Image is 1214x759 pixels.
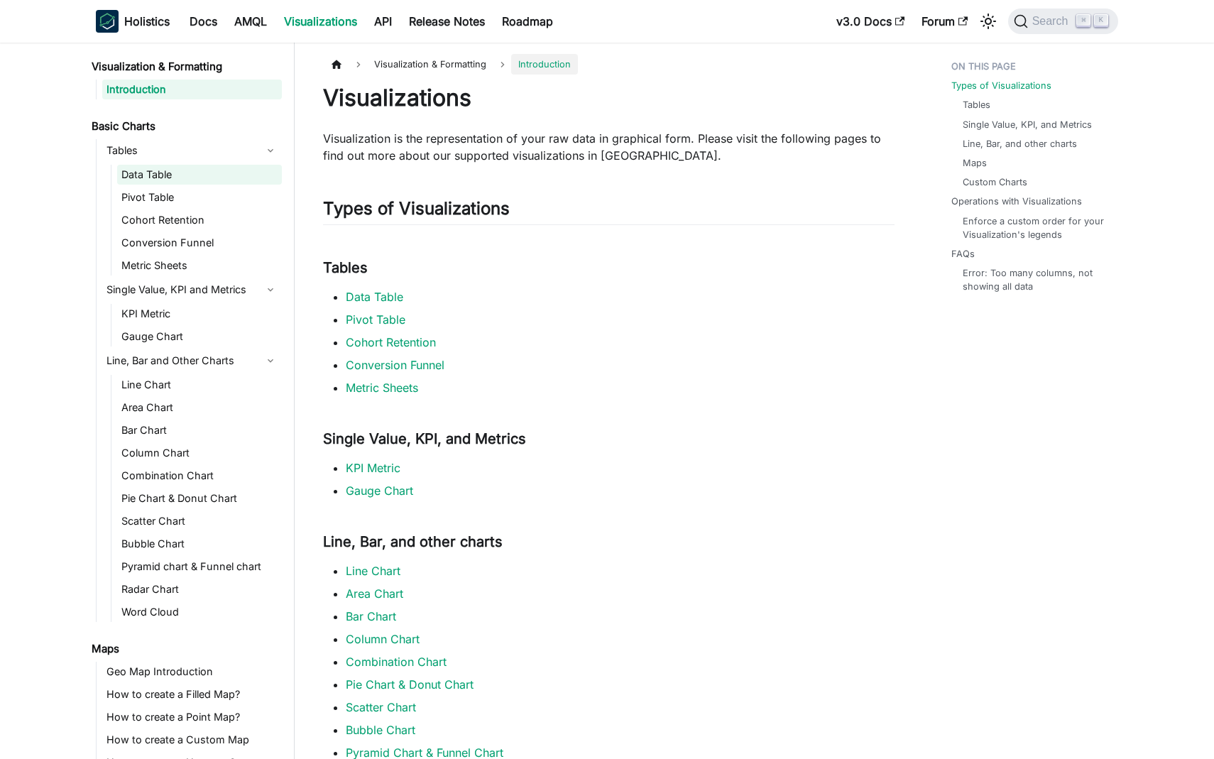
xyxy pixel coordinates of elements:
a: Bubble Chart [346,723,415,737]
a: Single Value, KPI, and Metrics [963,118,1092,131]
a: Operations with Visualizations [951,195,1082,208]
a: Release Notes [400,10,493,33]
h3: Tables [323,259,895,277]
a: v3.0 Docs [828,10,913,33]
a: Pie Chart & Donut Chart [346,677,474,692]
a: Metric Sheets [117,256,282,275]
a: Bar Chart [117,420,282,440]
a: Radar Chart [117,579,282,599]
a: Bubble Chart [117,534,282,554]
a: Maps [963,156,987,170]
a: Single Value, KPI and Metrics [102,278,282,301]
a: Error: Too many columns, not showing all data [963,266,1104,293]
a: Scatter Chart [117,511,282,531]
a: Types of Visualizations [951,79,1051,92]
a: Area Chart [117,398,282,417]
a: Area Chart [346,586,403,601]
a: Introduction [102,80,282,99]
a: API [366,10,400,33]
b: Holistics [124,13,170,30]
a: Pivot Table [346,312,405,327]
a: Home page [323,54,350,75]
a: Custom Charts [963,175,1027,189]
a: How to create a Point Map? [102,707,282,727]
a: FAQs [951,247,975,261]
a: Enforce a custom order for your Visualization's legends [963,214,1104,241]
a: Data Table [346,290,403,304]
a: Pie Chart & Donut Chart [117,488,282,508]
a: Pivot Table [117,187,282,207]
a: Word Cloud [117,602,282,622]
a: Line Chart [346,564,400,578]
a: Combination Chart [346,655,447,669]
a: Line, Bar, and other charts [963,137,1077,151]
a: AMQL [226,10,275,33]
a: Metric Sheets [346,381,418,395]
kbd: ⌘ [1076,14,1090,27]
a: Roadmap [493,10,562,33]
span: Introduction [511,54,578,75]
a: Docs [181,10,226,33]
nav: Docs sidebar [82,43,295,759]
p: Visualization is the representation of your raw data in graphical form. Please visit the followin... [323,130,895,164]
a: How to create a Custom Map [102,730,282,750]
img: Holistics [96,10,119,33]
a: Line, Bar and Other Charts [102,349,282,372]
a: How to create a Filled Map? [102,684,282,704]
a: Line Chart [117,375,282,395]
a: Combination Chart [117,466,282,486]
h2: Types of Visualizations [323,198,895,225]
h3: Single Value, KPI, and Metrics [323,430,895,448]
a: Forum [913,10,976,33]
a: Column Chart [117,443,282,463]
a: Tables [102,139,282,162]
a: Maps [87,639,282,659]
a: Pyramid chart & Funnel chart [117,557,282,577]
button: Search (Command+K) [1008,9,1118,34]
h3: Line, Bar, and other charts [323,533,895,551]
a: Visualizations [275,10,366,33]
a: Gauge Chart [117,327,282,346]
a: Column Chart [346,632,420,646]
h1: Visualizations [323,84,895,112]
a: Conversion Funnel [117,233,282,253]
a: Geo Map Introduction [102,662,282,682]
span: Visualization & Formatting [367,54,493,75]
a: Basic Charts [87,116,282,136]
kbd: K [1094,14,1108,27]
a: Bar Chart [346,609,396,623]
a: Conversion Funnel [346,358,444,372]
a: KPI Metric [117,304,282,324]
a: Scatter Chart [346,700,416,714]
a: Cohort Retention [346,335,436,349]
nav: Breadcrumbs [323,54,895,75]
a: Tables [963,98,990,111]
span: Search [1028,15,1077,28]
button: Switch between dark and light mode (currently light mode) [977,10,1000,33]
a: KPI Metric [346,461,400,475]
a: HolisticsHolistics [96,10,170,33]
a: Data Table [117,165,282,185]
a: Visualization & Formatting [87,57,282,77]
a: Cohort Retention [117,210,282,230]
a: Gauge Chart [346,484,413,498]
